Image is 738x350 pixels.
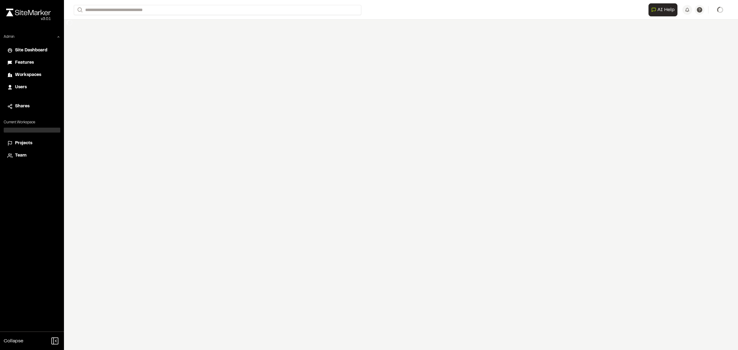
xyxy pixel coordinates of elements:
div: Open AI Assistant [649,3,680,16]
span: Team [15,152,26,159]
button: Open AI Assistant [649,3,677,16]
div: Oh geez...please don't... [6,16,51,22]
a: Workspaces [7,72,57,78]
p: Admin [4,34,14,40]
img: rebrand.png [6,9,51,16]
span: Workspaces [15,72,41,78]
span: Users [15,84,27,91]
span: Collapse [4,337,23,345]
p: Current Workspace [4,120,60,125]
a: Site Dashboard [7,47,57,54]
a: Team [7,152,57,159]
a: Projects [7,140,57,147]
span: AI Help [657,6,675,14]
span: Projects [15,140,32,147]
a: Users [7,84,57,91]
span: Features [15,59,34,66]
span: Site Dashboard [15,47,47,54]
span: Shares [15,103,30,110]
button: Search [74,5,85,15]
a: Features [7,59,57,66]
a: Shares [7,103,57,110]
